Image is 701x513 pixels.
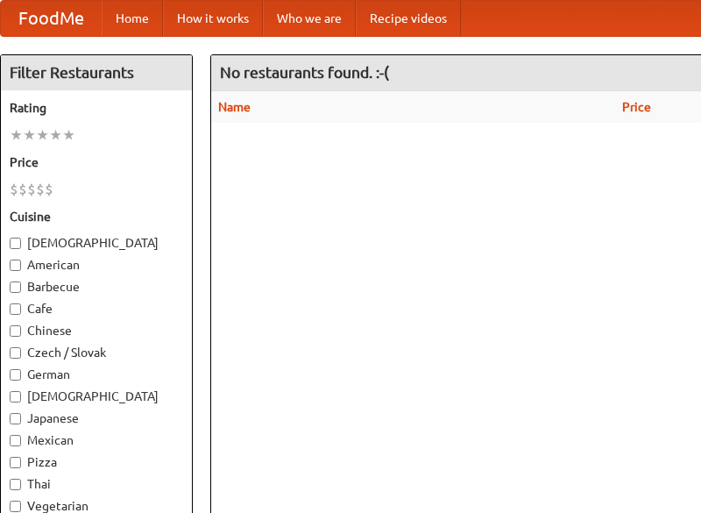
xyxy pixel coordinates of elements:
h5: Price [10,153,183,171]
li: ★ [36,125,49,145]
li: $ [45,180,53,199]
label: Mexican [10,431,183,449]
li: ★ [62,125,75,145]
input: Mexican [10,435,21,446]
label: Barbecue [10,278,183,296]
a: How it works [163,1,263,36]
label: Japanese [10,410,183,427]
h5: Rating [10,99,183,117]
li: $ [36,180,45,199]
a: Recipe videos [356,1,461,36]
input: [DEMOGRAPHIC_DATA] [10,391,21,403]
a: Who we are [263,1,356,36]
li: ★ [10,125,23,145]
h4: Filter Restaurants [1,55,192,90]
li: $ [10,180,18,199]
label: Chinese [10,322,183,339]
h5: Cuisine [10,208,183,225]
li: ★ [49,125,62,145]
label: [DEMOGRAPHIC_DATA] [10,234,183,252]
a: Price [622,100,651,114]
input: Pizza [10,457,21,468]
label: Cafe [10,300,183,317]
input: Vegetarian [10,501,21,512]
li: ★ [23,125,36,145]
input: Barbecue [10,281,21,293]
label: German [10,366,183,383]
input: Czech / Slovak [10,347,21,359]
label: [DEMOGRAPHIC_DATA] [10,388,183,405]
label: Pizza [10,453,183,471]
a: FoodMe [1,1,102,36]
input: Chinese [10,325,21,337]
a: Name [218,100,251,114]
input: [DEMOGRAPHIC_DATA] [10,238,21,249]
input: Thai [10,479,21,490]
li: $ [18,180,27,199]
input: American [10,260,21,271]
input: German [10,369,21,381]
input: Japanese [10,413,21,424]
a: Home [102,1,163,36]
label: Czech / Slovak [10,344,183,361]
ng-pluralize: No restaurants found. :-( [220,64,389,81]
label: Thai [10,475,183,493]
input: Cafe [10,303,21,315]
li: $ [27,180,36,199]
label: American [10,256,183,274]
